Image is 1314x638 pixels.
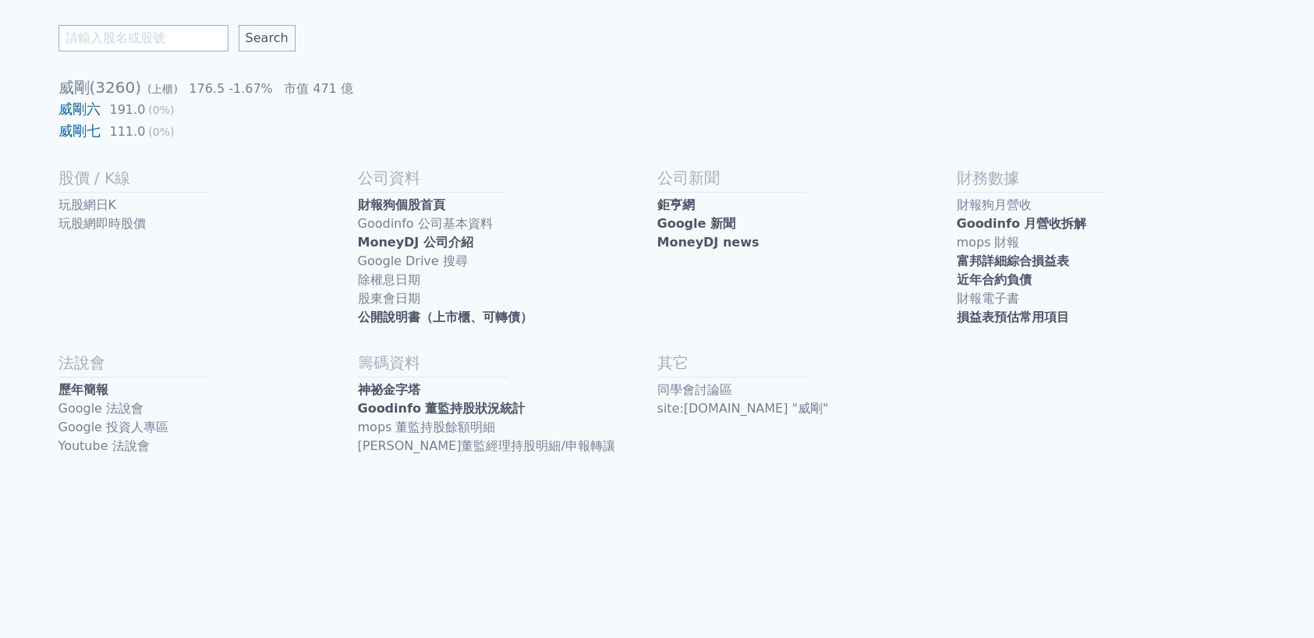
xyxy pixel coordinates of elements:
[957,308,1256,327] a: 損益表預估常用項目
[657,214,957,233] a: Google 新聞
[957,289,1256,308] a: 財報電子書
[358,381,657,399] a: 神祕金字塔
[239,25,296,51] input: Search
[189,81,273,96] span: 176.5 -1.67%
[957,196,1256,214] a: 財報狗月營收
[58,418,358,437] a: Google 投資人專區
[58,25,228,51] input: 請輸入股名或股號
[107,101,149,119] div: 191.0
[107,122,149,141] div: 111.0
[657,233,957,252] a: MoneyDJ news
[148,126,174,138] span: (0%)
[358,418,657,437] a: mops 董監持股餘額明細
[58,399,358,418] a: Google 法說會
[58,214,358,233] a: 玩股網即時股價
[58,101,101,117] a: 威剛六
[358,233,657,252] a: MoneyDJ 公司介紹
[358,308,657,327] a: 公開說明書（上市櫃、可轉債）
[358,289,657,308] a: 股東會日期
[657,167,957,189] h2: 公司新聞
[58,122,101,139] a: 威剛七
[58,167,358,189] h2: 股價 / K線
[58,196,358,214] a: 玩股網日K
[657,399,957,418] a: site:[DOMAIN_NAME] "威剛"
[358,252,657,271] a: Google Drive 搜尋
[358,196,657,214] a: 財報狗個股首頁
[58,76,1256,98] h1: 威剛(3260)
[358,352,657,374] h2: 籌碼資料
[58,352,358,374] h2: 法說會
[657,196,957,214] a: 鉅亨網
[957,252,1256,271] a: 富邦詳細綜合損益表
[147,83,178,95] span: (上櫃)
[957,271,1256,289] a: 近年合約負債
[58,381,358,399] a: 歷年簡報
[58,437,358,455] a: Youtube 法說會
[358,214,657,233] a: Goodinfo 公司基本資料
[657,352,957,374] h2: 其它
[284,81,353,96] span: 市值 471 億
[358,399,657,418] a: Goodinfo 董監持股狀況統計
[657,381,957,399] a: 同學會討論區
[358,167,657,189] h2: 公司資料
[358,271,657,289] a: 除權息日期
[148,104,174,116] span: (0%)
[957,233,1256,252] a: mops 財報
[957,167,1256,189] h2: 財務數據
[957,214,1256,233] a: Goodinfo 月營收拆解
[358,437,657,455] a: [PERSON_NAME]董監經理持股明細/申報轉讓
